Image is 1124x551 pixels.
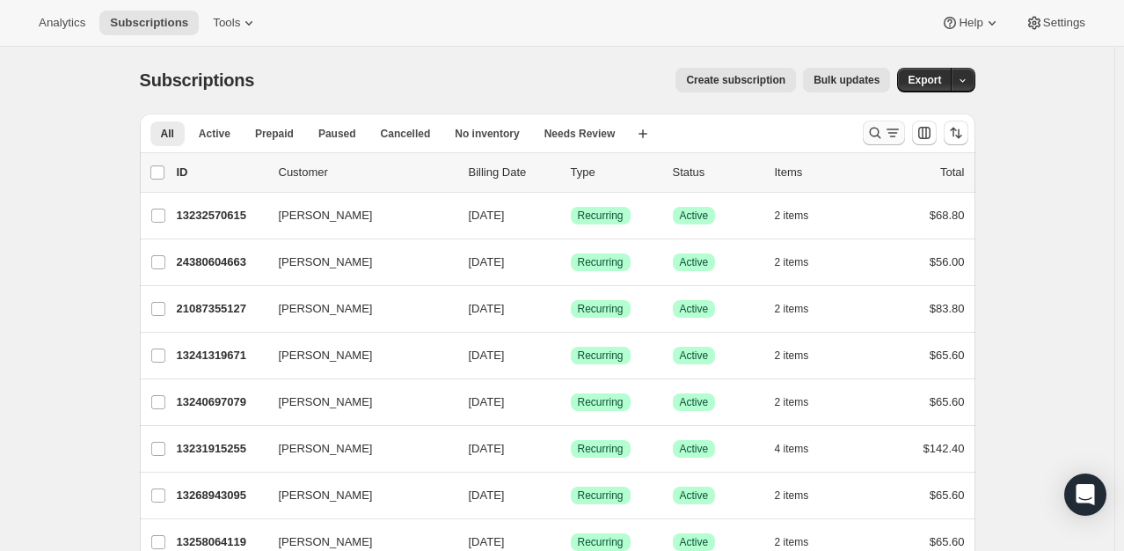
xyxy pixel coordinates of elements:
[775,535,809,549] span: 2 items
[930,489,965,502] span: $65.60
[775,437,828,461] button: 4 items
[177,164,265,181] p: ID
[177,343,965,368] div: 13241319671[PERSON_NAME][DATE]SuccessRecurringSuccessActive2 items$65.60
[908,73,941,87] span: Export
[161,127,174,141] span: All
[177,207,265,224] p: 13232570615
[931,11,1011,35] button: Help
[578,442,624,456] span: Recurring
[578,395,624,409] span: Recurring
[268,481,444,510] button: [PERSON_NAME]
[680,302,709,316] span: Active
[177,203,965,228] div: 13232570615[PERSON_NAME][DATE]SuccessRecurringSuccessActive2 items$68.80
[268,295,444,323] button: [PERSON_NAME]
[255,127,294,141] span: Prepaid
[775,343,828,368] button: 2 items
[469,302,505,315] span: [DATE]
[775,489,809,503] span: 2 items
[268,342,444,370] button: [PERSON_NAME]
[680,209,709,223] span: Active
[177,250,965,275] div: 24380604663[PERSON_NAME][DATE]SuccessRecurringSuccessActive2 items$56.00
[177,483,965,508] div: 13268943095[PERSON_NAME][DATE]SuccessRecurringSuccessActive2 items$65.60
[177,440,265,458] p: 13231915255
[940,164,964,181] p: Total
[177,533,265,551] p: 13258064119
[775,395,809,409] span: 2 items
[199,127,230,141] span: Active
[455,127,519,141] span: No inventory
[177,390,965,415] div: 13240697079[PERSON_NAME][DATE]SuccessRecurringSuccessActive2 items$65.60
[544,127,616,141] span: Needs Review
[775,164,863,181] div: Items
[213,16,240,30] span: Tools
[469,349,505,362] span: [DATE]
[814,73,879,87] span: Bulk updates
[578,209,624,223] span: Recurring
[177,347,265,364] p: 13241319671
[775,297,828,321] button: 2 items
[177,253,265,271] p: 24380604663
[469,209,505,222] span: [DATE]
[923,442,965,455] span: $142.40
[99,11,199,35] button: Subscriptions
[578,535,624,549] span: Recurring
[469,489,505,502] span: [DATE]
[268,388,444,416] button: [PERSON_NAME]
[110,16,188,30] span: Subscriptions
[1064,474,1106,516] div: Open Intercom Messenger
[177,487,265,504] p: 13268943095
[629,121,657,146] button: Create new view
[930,395,965,408] span: $65.60
[775,349,809,363] span: 2 items
[578,489,624,503] span: Recurring
[268,248,444,276] button: [PERSON_NAME]
[930,535,965,548] span: $65.60
[680,442,709,456] span: Active
[279,164,455,181] p: Customer
[803,68,890,92] button: Bulk updates
[381,127,431,141] span: Cancelled
[279,487,373,504] span: [PERSON_NAME]
[775,250,828,275] button: 2 items
[897,68,952,92] button: Export
[944,121,968,145] button: Sort the results
[469,164,557,181] p: Billing Date
[202,11,268,35] button: Tools
[469,535,505,548] span: [DATE]
[268,435,444,463] button: [PERSON_NAME]
[912,121,937,145] button: Customize table column order and visibility
[930,209,965,222] span: $68.80
[1043,16,1085,30] span: Settings
[686,73,785,87] span: Create subscription
[177,437,965,461] div: 13231915255[PERSON_NAME][DATE]SuccessRecurringSuccessActive4 items$142.40
[959,16,982,30] span: Help
[39,16,85,30] span: Analytics
[318,127,356,141] span: Paused
[28,11,96,35] button: Analytics
[469,442,505,455] span: [DATE]
[268,202,444,230] button: [PERSON_NAME]
[680,255,709,269] span: Active
[279,207,373,224] span: [PERSON_NAME]
[675,68,796,92] button: Create subscription
[279,440,373,458] span: [PERSON_NAME]
[1015,11,1096,35] button: Settings
[469,395,505,408] span: [DATE]
[775,255,809,269] span: 2 items
[930,255,965,268] span: $56.00
[177,393,265,411] p: 13240697079
[680,395,709,409] span: Active
[673,164,761,181] p: Status
[279,393,373,411] span: [PERSON_NAME]
[775,483,828,508] button: 2 items
[930,302,965,315] span: $83.80
[279,347,373,364] span: [PERSON_NAME]
[775,203,828,228] button: 2 items
[469,255,505,268] span: [DATE]
[140,70,255,90] span: Subscriptions
[177,300,265,318] p: 21087355127
[775,390,828,415] button: 2 items
[177,164,965,181] div: IDCustomerBilling DateTypeStatusItemsTotal
[279,533,373,551] span: [PERSON_NAME]
[578,302,624,316] span: Recurring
